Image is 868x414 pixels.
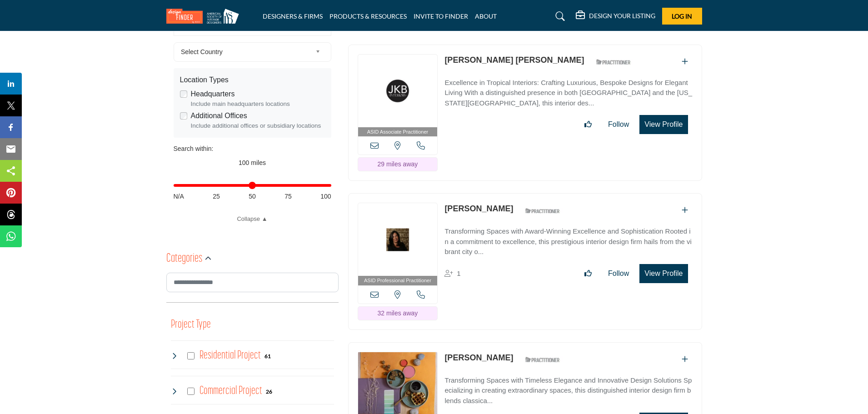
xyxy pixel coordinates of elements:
[457,269,460,277] span: 1
[589,12,655,20] h5: DESIGN YOUR LISTING
[180,75,325,85] div: Location Types
[579,115,598,134] button: Like listing
[444,204,513,213] a: [PERSON_NAME]
[414,12,468,20] a: INVITE TO FINDER
[166,9,244,24] img: Site Logo
[191,100,325,109] div: Include main headquarters locations
[547,9,571,24] a: Search
[174,144,331,154] div: Search within:
[358,203,438,285] a: ASID Professional Practitioner
[266,387,272,395] div: 26 Results For Commercial Project
[213,192,220,201] span: 25
[166,273,339,292] input: Search Category
[672,12,692,20] span: Log In
[444,353,513,362] a: [PERSON_NAME]
[320,192,331,201] span: 100
[602,264,635,283] button: Follow
[444,72,692,109] a: Excellence in Tropical Interiors: Crafting Luxurious, Bespoke Designs for Elegant Living With a d...
[444,375,692,406] p: Transforming Spaces with Timeless Elegance and Innovative Design Solutions Specializing in creati...
[639,115,688,134] button: View Profile
[264,353,271,359] b: 61
[444,203,513,215] p: Nury Feria
[284,192,292,201] span: 75
[593,56,634,68] img: ASID Qualified Practitioners Badge Icon
[364,277,431,284] span: ASID Professional Practitioner
[444,54,584,66] p: Wendy Brown Greenwald
[662,8,702,25] button: Log In
[475,12,497,20] a: ABOUT
[174,192,184,201] span: N/A
[249,192,256,201] span: 50
[639,264,688,283] button: View Profile
[187,388,195,395] input: Select Commercial Project checkbox
[174,214,331,224] a: Collapse ▲
[682,58,688,65] a: Add To List
[602,115,635,134] button: Follow
[166,251,202,267] h2: Categories
[444,370,692,406] a: Transforming Spaces with Timeless Elegance and Innovative Design Solutions Specializing in creati...
[576,11,655,22] div: DESIGN YOUR LISTING
[579,264,598,283] button: Like listing
[367,128,429,136] span: ASID Associate Practitioner
[191,89,235,100] label: Headquarters
[444,352,513,364] p: Jordi Esteban
[682,206,688,214] a: Add To List
[444,78,692,109] p: Excellence in Tropical Interiors: Crafting Luxurious, Bespoke Designs for Elegant Living With a d...
[522,354,563,365] img: ASID Qualified Practitioners Badge Icon
[444,268,460,279] div: Followers
[329,12,407,20] a: PRODUCTS & RESOURCES
[522,205,563,216] img: ASID Qualified Practitioners Badge Icon
[444,226,692,257] p: Transforming Spaces with Award-Winning Excellence and Sophistication Rooted in a commitment to ex...
[191,121,325,130] div: Include additional offices or subsidiary locations
[200,348,261,364] h4: Residential Project: Types of projects range from simple residential renovations to highly comple...
[181,46,312,57] span: Select Country
[378,309,418,317] span: 32 miles away
[187,352,195,359] input: Select Residential Project checkbox
[266,389,272,395] b: 26
[264,352,271,360] div: 61 Results For Residential Project
[444,55,584,65] a: [PERSON_NAME] [PERSON_NAME]
[358,55,438,137] a: ASID Associate Practitioner
[378,160,418,168] span: 29 miles away
[200,383,262,399] h4: Commercial Project: Involve the design, construction, or renovation of spaces used for business p...
[191,110,247,121] label: Additional Offices
[444,221,692,257] a: Transforming Spaces with Award-Winning Excellence and Sophistication Rooted in a commitment to ex...
[263,12,323,20] a: DESIGNERS & FIRMS
[239,159,266,166] span: 100 miles
[171,316,211,334] button: Project Type
[682,355,688,363] a: Add To List
[358,203,438,276] img: Nury Feria
[358,55,438,127] img: Wendy Brown Greenwald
